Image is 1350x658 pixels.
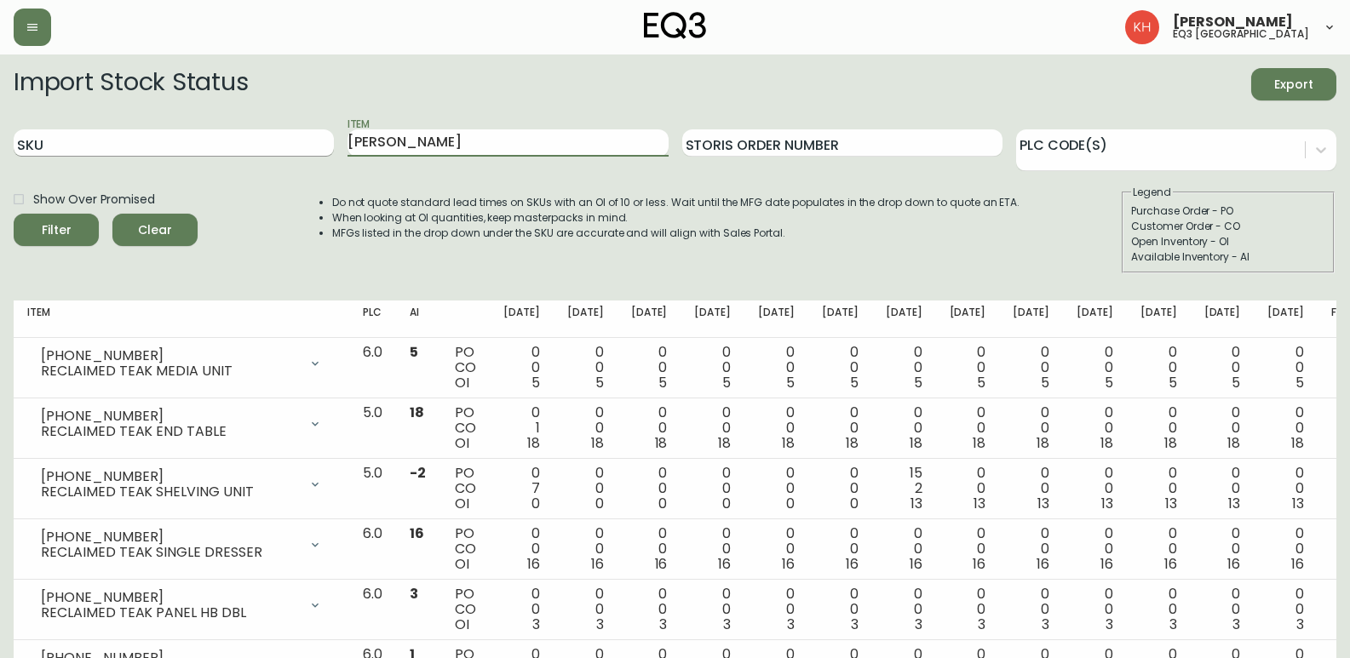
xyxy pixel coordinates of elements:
div: RECLAIMED TEAK SHELVING UNIT [41,484,298,500]
div: 0 7 [503,466,540,512]
span: OI [455,373,469,392]
span: 3 [915,615,922,634]
div: [PHONE_NUMBER]RECLAIMED TEAK SINGLE DRESSER [27,526,336,564]
div: 0 0 [1267,405,1304,451]
span: 16 [410,524,424,543]
div: 0 0 [822,466,859,512]
span: 18 [1227,433,1240,453]
th: [DATE] [1063,300,1127,338]
div: Filter [42,220,72,241]
div: 0 0 [694,586,731,632]
div: 0 0 [1140,586,1177,632]
span: 16 [846,554,859,574]
div: 0 0 [1204,526,1241,572]
div: 0 0 [950,586,986,632]
div: 0 0 [822,586,859,632]
span: 13 [1101,494,1113,513]
span: 5 [531,373,540,392]
span: 18 [1164,433,1177,453]
div: Available Inventory - AI [1131,249,1325,265]
span: 3 [532,615,540,634]
th: [DATE] [681,300,744,338]
span: 18 [718,433,731,453]
div: PO CO [455,345,476,391]
th: [DATE] [490,300,554,338]
span: 3 [1169,615,1177,634]
span: 3 [851,615,859,634]
th: [DATE] [872,300,936,338]
span: 16 [782,554,795,574]
button: Filter [14,214,99,246]
span: OI [455,615,469,634]
span: [PERSON_NAME] [1173,15,1293,29]
th: [DATE] [936,300,1000,338]
span: 13 [974,494,985,513]
span: 18 [973,433,985,453]
div: RECLAIMED TEAK MEDIA UNIT [41,363,298,379]
div: 0 0 [631,526,668,572]
div: 0 0 [822,405,859,451]
h2: Import Stock Status [14,68,248,100]
th: AI [396,300,441,338]
button: Clear [112,214,198,246]
img: logo [644,12,707,39]
div: Purchase Order - PO [1131,203,1325,219]
span: 18 [1291,433,1304,453]
div: 0 0 [503,345,540,391]
div: 0 0 [886,345,922,391]
span: 0 [850,494,859,513]
div: 0 0 [950,526,986,572]
div: RECLAIMED TEAK PANEL HB DBL [41,605,298,621]
div: 0 0 [758,405,795,451]
div: 0 0 [694,526,731,572]
div: 0 0 [1013,466,1049,512]
span: 16 [1227,554,1240,574]
span: 5 [722,373,731,392]
div: 0 0 [1077,466,1113,512]
span: Show Over Promised [33,191,155,209]
div: 0 0 [1140,345,1177,391]
div: 0 0 [950,405,986,451]
div: 0 0 [1013,526,1049,572]
div: [PHONE_NUMBER] [41,409,298,424]
span: 3 [1232,615,1240,634]
span: 3 [1296,615,1304,634]
td: 6.0 [349,580,396,640]
div: 0 0 [758,345,795,391]
div: Customer Order - CO [1131,219,1325,234]
div: [PHONE_NUMBER] [41,590,298,605]
th: [DATE] [999,300,1063,338]
div: 0 0 [950,466,986,512]
span: 18 [910,433,922,453]
span: 5 [1295,373,1304,392]
span: OI [455,554,469,574]
span: 0 [786,494,795,513]
div: [PHONE_NUMBER] [41,348,298,363]
span: 16 [1100,554,1113,574]
div: [PHONE_NUMBER]RECLAIMED TEAK PANEL HB DBL [27,586,336,624]
div: 0 0 [1140,466,1177,512]
div: 0 0 [1140,526,1177,572]
div: 0 0 [694,405,731,451]
td: 6.0 [349,519,396,580]
div: PO CO [455,586,476,632]
span: 5 [850,373,859,392]
th: [DATE] [744,300,808,338]
span: OI [455,494,469,513]
div: 0 0 [1204,466,1241,512]
div: 0 0 [1077,405,1113,451]
div: 0 0 [694,466,731,512]
th: [DATE] [554,300,618,338]
span: 18 [1100,433,1113,453]
button: Export [1251,68,1336,100]
span: 13 [1228,494,1240,513]
span: 18 [846,433,859,453]
span: 18 [410,403,424,422]
th: [DATE] [618,300,681,338]
div: 0 0 [567,405,604,451]
span: 5 [410,342,418,362]
th: [DATE] [1127,300,1191,338]
td: 5.0 [349,459,396,519]
div: 0 0 [1267,586,1304,632]
div: 0 0 [1013,345,1049,391]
